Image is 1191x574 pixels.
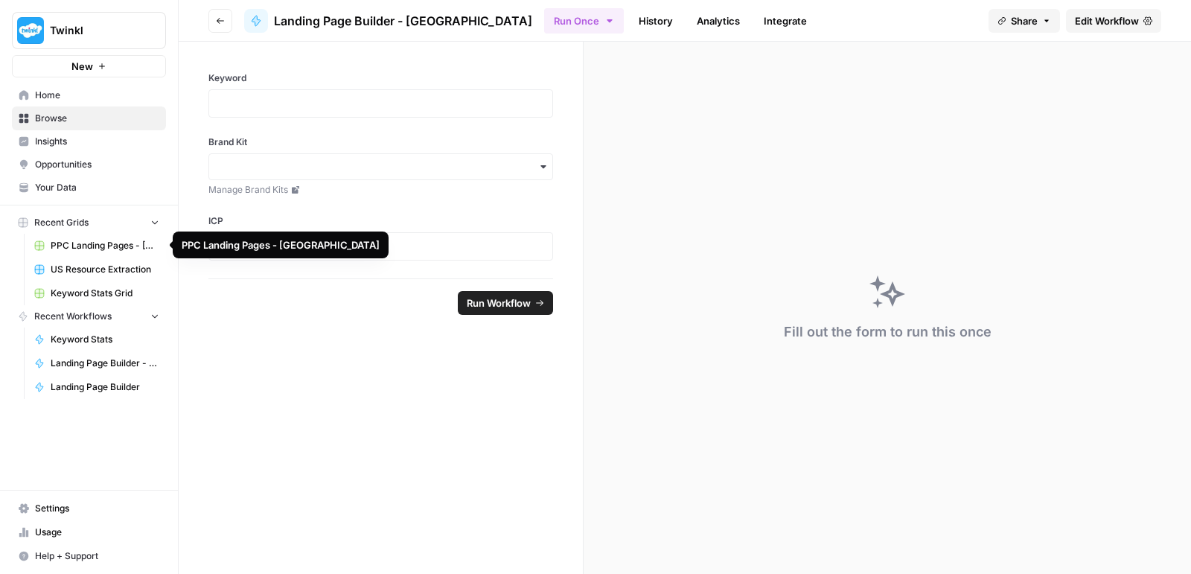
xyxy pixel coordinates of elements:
span: Settings [35,502,159,515]
span: Keyword Stats [51,333,159,346]
button: Recent Workflows [12,305,166,328]
a: Keyword Stats Grid [28,281,166,305]
a: Home [12,83,166,107]
button: Share [989,9,1060,33]
a: Landing Page Builder - [GEOGRAPHIC_DATA] [244,9,532,33]
a: Landing Page Builder - Alt 1 [28,351,166,375]
a: Insights [12,130,166,153]
label: ICP [208,214,553,228]
button: Help + Support [12,544,166,568]
a: Integrate [755,9,816,33]
a: Manage Brand Kits [208,183,553,197]
button: Run Workflow [458,291,553,315]
a: Usage [12,520,166,544]
span: Your Data [35,181,159,194]
span: PPC Landing Pages - [GEOGRAPHIC_DATA] [51,239,159,252]
button: Recent Grids [12,211,166,234]
span: Opportunities [35,158,159,171]
span: Insights [35,135,159,148]
a: Browse [12,106,166,130]
label: Keyword [208,71,553,85]
span: Run Workflow [467,296,531,310]
span: Keyword Stats Grid [51,287,159,300]
a: Opportunities [12,153,166,176]
a: Analytics [688,9,749,33]
span: Twinkl [50,23,140,38]
div: PPC Landing Pages - [GEOGRAPHIC_DATA] [182,237,380,252]
label: Brand Kit [208,135,553,149]
img: Twinkl Logo [17,17,44,44]
a: History [630,9,682,33]
a: Your Data [12,176,166,200]
span: Landing Page Builder [51,380,159,394]
button: New [12,55,166,77]
div: Fill out the form to run this once [784,322,992,342]
span: Browse [35,112,159,125]
span: Share [1011,13,1038,28]
span: Help + Support [35,549,159,563]
span: Home [35,89,159,102]
a: Keyword Stats [28,328,166,351]
span: Usage [35,526,159,539]
a: Settings [12,497,166,520]
button: Workspace: Twinkl [12,12,166,49]
span: Landing Page Builder - Alt 1 [51,357,159,370]
span: US Resource Extraction [51,263,159,276]
span: Recent Grids [34,216,89,229]
span: Recent Workflows [34,310,112,323]
a: Landing Page Builder [28,375,166,399]
span: Landing Page Builder - [GEOGRAPHIC_DATA] [274,12,532,30]
span: New [71,59,93,74]
button: Run Once [544,8,624,34]
a: PPC Landing Pages - [GEOGRAPHIC_DATA] [28,234,166,258]
a: US Resource Extraction [28,258,166,281]
a: Edit Workflow [1066,9,1161,33]
span: Edit Workflow [1075,13,1139,28]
